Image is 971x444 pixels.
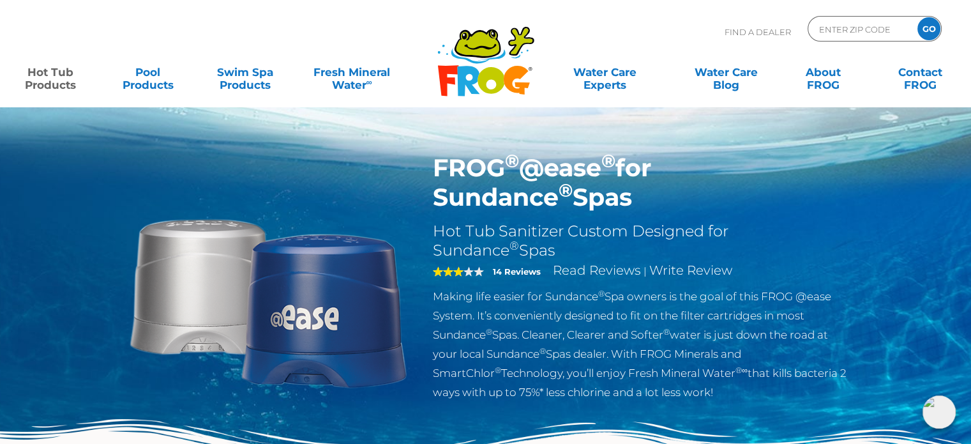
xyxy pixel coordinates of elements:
[543,59,666,85] a: Water CareExperts
[305,59,399,85] a: Fresh MineralWater∞
[207,59,283,85] a: Swim SpaProducts
[366,77,372,87] sup: ∞
[433,222,850,260] h2: Hot Tub Sanitizer Custom Designed for Sundance Spas
[649,263,732,278] a: Write Review
[598,289,605,298] sup: ®
[433,266,463,277] span: 3
[917,17,940,40] input: GO
[559,179,573,201] sup: ®
[433,287,850,402] p: Making life easier for Sundance Spa owners is the goal of this FROG @ease System. It’s convenient...
[509,239,519,253] sup: ®
[505,149,519,172] sup: ®
[601,149,615,172] sup: ®
[13,59,88,85] a: Hot TubProducts
[688,59,764,85] a: Water CareBlog
[663,327,670,337] sup: ®
[539,346,546,356] sup: ®
[553,263,641,278] a: Read Reviews
[818,20,904,38] input: Zip Code Form
[883,59,958,85] a: ContactFROG
[493,266,541,277] strong: 14 Reviews
[785,59,861,85] a: AboutFROG
[725,16,791,48] p: Find A Dealer
[486,327,492,337] sup: ®
[433,153,850,212] h1: FROG @ease for Sundance Spas
[735,365,748,375] sup: ®∞
[644,265,647,277] span: |
[495,365,501,375] sup: ®
[922,395,956,429] img: openIcon
[110,59,185,85] a: PoolProducts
